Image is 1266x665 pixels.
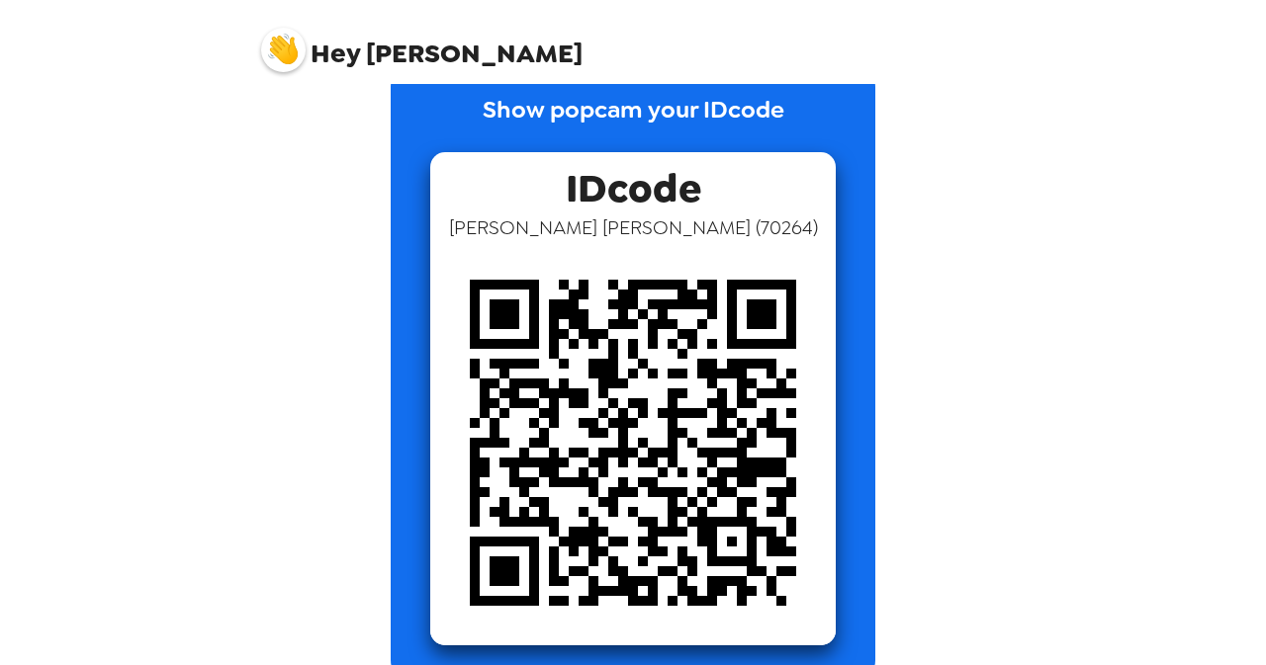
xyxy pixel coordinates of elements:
[483,92,784,152] p: Show popcam your IDcode
[566,152,701,214] span: IDcode
[449,214,818,240] span: [PERSON_NAME] [PERSON_NAME] ( 70264 )
[261,18,583,67] span: [PERSON_NAME]
[430,240,836,645] img: qr code
[311,36,360,71] span: Hey
[261,28,306,72] img: profile pic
